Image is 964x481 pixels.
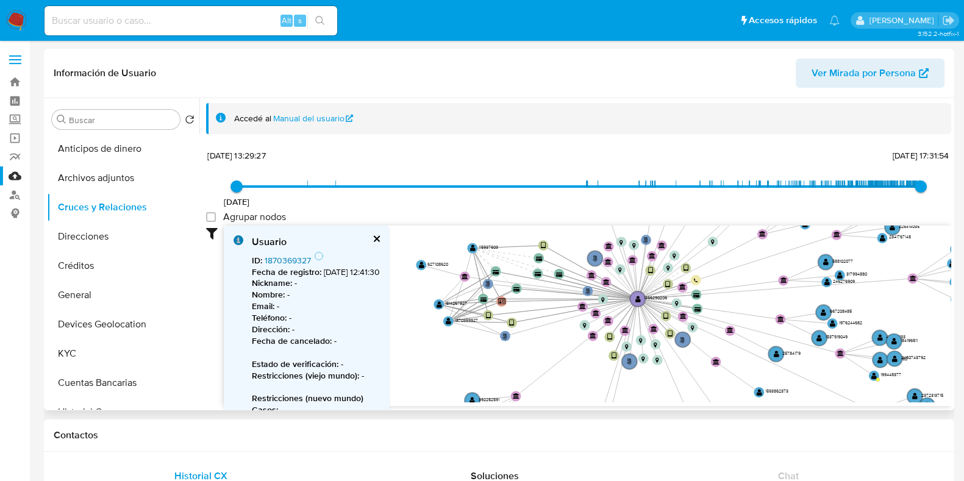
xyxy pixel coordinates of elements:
text:  [622,327,629,333]
a: Notificaciones [829,15,840,26]
text:  [643,237,648,243]
p: - [252,277,380,289]
text:  [485,312,490,319]
text:  [694,278,698,283]
span: [DATE] 13:29:27 [207,149,265,162]
text: 184196511 [901,337,918,344]
text:  [436,301,441,308]
text:  [949,260,955,268]
text:  [605,317,612,323]
text: 226414035 [899,223,919,230]
text: 627108620 [427,261,449,268]
b: Nombre : [252,288,285,301]
text:  [890,224,895,231]
p: - [252,358,380,370]
b: Restricciones (nuevo mundo) [252,392,363,404]
button: Archivos adjuntos [47,163,199,193]
text:  [665,281,670,288]
text:  [462,273,468,279]
b: Estado de verificación : [252,358,338,370]
text:  [470,244,475,252]
text:  [485,281,490,287]
text:  [910,275,916,281]
text:  [837,272,843,279]
text:  [871,372,877,380]
text:  [607,333,612,341]
b: ID : [252,254,262,266]
text: 1514267827 [445,300,467,307]
text:  [880,235,885,242]
text:  [583,322,587,328]
text:  [605,243,612,249]
p: - [252,335,380,347]
text:  [502,333,507,340]
b: Fecha de cancelado : [252,335,332,347]
a: 1870369327 [265,254,311,266]
text: 667208485 [830,308,852,315]
text:  [679,283,686,290]
b: Nickname : [252,277,292,289]
text:  [680,313,687,319]
text: 317994880 [846,271,868,278]
text:  [498,298,506,305]
text:  [590,332,596,338]
p: - [252,324,380,335]
text:  [663,313,668,320]
text: 246276909 [833,278,855,285]
h1: Contactos [54,429,944,441]
text:  [618,267,622,273]
text:  [446,318,451,325]
text:  [639,338,643,343]
text:  [655,357,659,363]
text:  [579,303,586,309]
input: Buscar usuario o caso... [45,13,337,29]
text:  [711,239,715,244]
p: [DATE] 12:41:30 [252,266,380,278]
text:  [675,301,679,306]
text:  [891,338,897,345]
a: Salir [942,14,955,27]
text:  [535,271,541,276]
span: Accedé al [234,113,271,124]
text:  [603,279,610,285]
button: Volver al orden por defecto [185,115,195,128]
button: Buscar [57,115,66,124]
text:  [727,327,734,333]
text:  [877,357,883,364]
b: Teléfono : [252,312,287,324]
text: 2450743792 [901,354,925,361]
button: Anticipos de dinero [47,134,199,163]
text: 392252591 [479,396,499,403]
text: 115937603 [479,244,498,251]
text:  [759,230,766,237]
text:  [757,389,762,396]
text:  [619,240,623,245]
text: 1976244682 [838,319,862,326]
text:  [593,310,599,316]
text: 2372313715 [921,392,943,399]
button: Devices Geolocation [47,310,199,339]
text:  [912,393,918,400]
text: 473715133 [886,333,905,340]
button: search-icon [307,12,332,29]
p: - [252,370,380,382]
text:  [892,355,898,363]
text: 199448377 [880,371,901,378]
text:  [802,221,808,228]
text:  [777,316,784,322]
text:  [509,319,514,327]
text:  [480,297,486,302]
text:  [877,334,883,341]
text: 1867371091 [812,220,832,227]
text:  [673,253,676,258]
p: - [252,404,380,416]
text:  [648,267,652,274]
p: - [252,289,380,301]
text:  [780,277,787,283]
b: Fecha de registro : [252,266,321,278]
text:  [513,393,519,399]
text:  [632,243,636,248]
text:  [649,252,655,258]
p: carlos.soto@mercadolibre.com.mx [869,15,938,26]
span: Ver Mirada por Persona [812,59,916,88]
